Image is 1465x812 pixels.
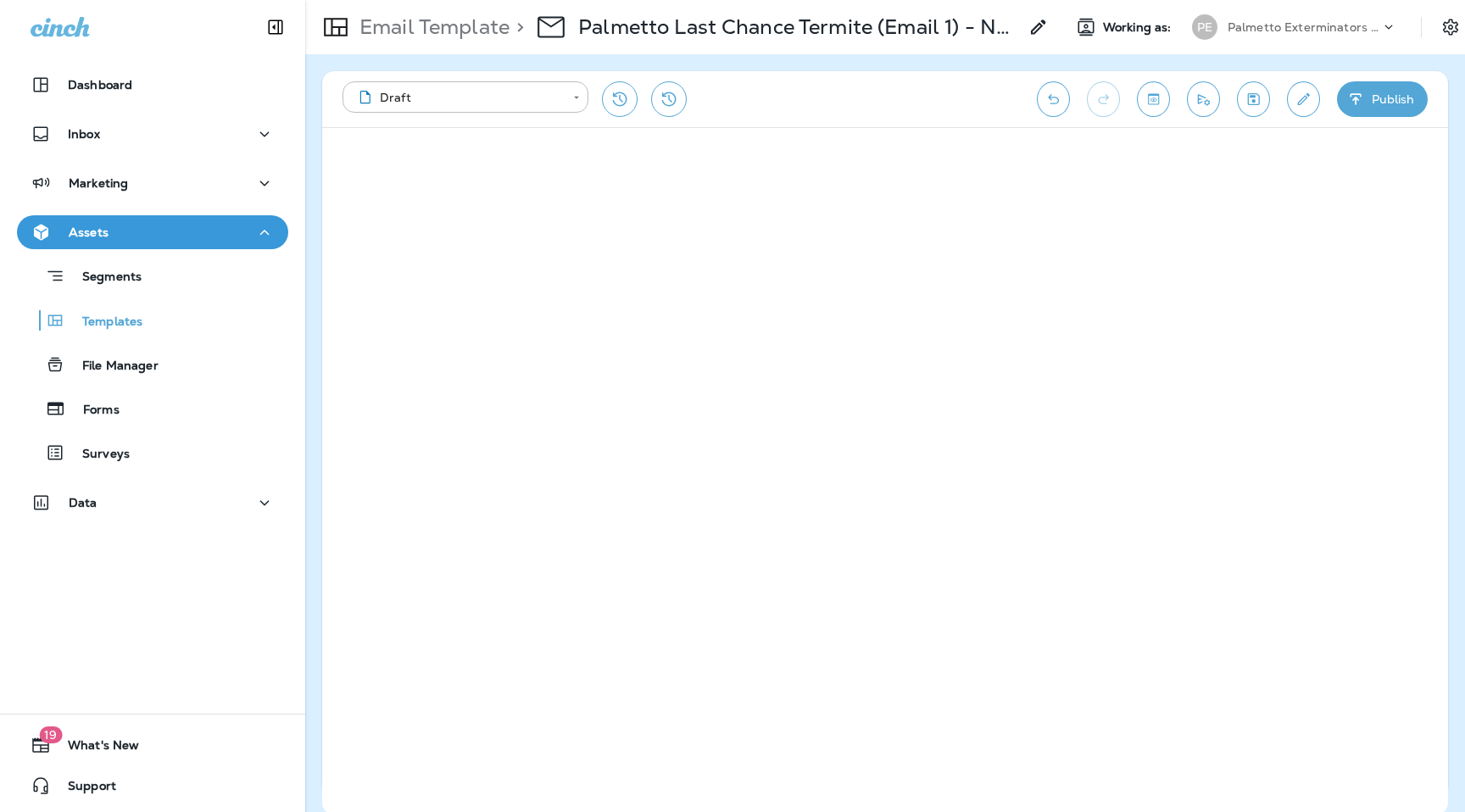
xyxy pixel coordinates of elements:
button: Assets [17,215,288,249]
div: PE [1192,14,1217,40]
button: 19What's New [17,728,288,762]
p: Palmetto Exterminators LLC [1228,20,1380,34]
p: Dashboard [68,78,132,92]
p: Assets [69,225,109,239]
span: What's New [51,738,139,759]
button: Forms [17,391,288,426]
div: Palmetto Last Chance Termite (Email 1) - No Charleston [578,14,1018,40]
button: Send test email [1187,81,1220,117]
p: Inbox [68,127,100,141]
button: Edit details [1287,81,1320,117]
span: Working as: [1103,20,1175,35]
button: Toggle preview [1137,81,1170,117]
button: Inbox [17,117,288,151]
button: Dashboard [17,68,288,102]
p: Templates [65,314,142,331]
button: Publish [1337,81,1428,117]
p: Email Template [353,14,510,40]
button: Surveys [17,435,288,470]
button: Templates [17,303,288,338]
button: Marketing [17,166,288,200]
span: 19 [39,726,62,743]
button: View Changelog [651,81,687,117]
p: Segments [65,270,142,286]
p: Data [69,496,97,509]
p: Marketing [69,176,128,190]
p: File Manager [65,359,159,375]
button: File Manager [17,347,288,382]
button: Undo [1037,81,1070,117]
button: Save [1237,81,1270,117]
button: Restore from previous version [602,81,638,117]
p: Forms [66,403,120,419]
button: Segments [17,258,288,294]
p: > [510,14,524,40]
div: Draft [354,89,561,106]
button: Support [17,769,288,803]
p: Palmetto Last Chance Termite (Email 1) - No [GEOGRAPHIC_DATA] [578,14,1018,40]
span: Support [51,779,116,799]
button: Collapse Sidebar [252,10,299,44]
button: Data [17,486,288,520]
p: Surveys [65,447,130,463]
